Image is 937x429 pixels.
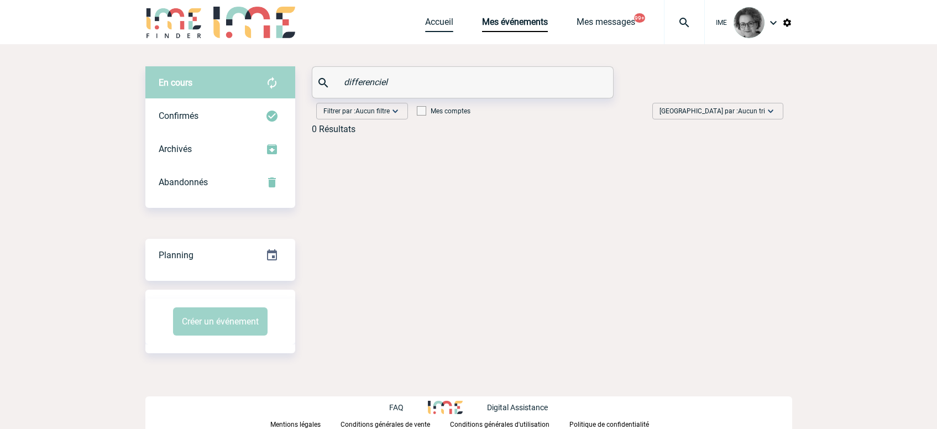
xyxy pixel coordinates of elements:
[341,74,587,90] input: Rechercher un événement par son nom
[173,307,268,336] button: Créer un événement
[577,17,635,32] a: Mes messages
[159,177,208,187] span: Abandonnés
[389,403,404,412] p: FAQ
[390,106,401,117] img: baseline_expand_more_white_24dp-b.png
[450,421,549,428] p: Conditions générales d'utilisation
[425,17,453,32] a: Accueil
[450,418,569,429] a: Conditions générales d'utilisation
[145,166,295,199] div: Retrouvez ici tous vos événements annulés
[145,238,295,271] a: Planning
[270,418,341,429] a: Mentions légales
[323,106,390,117] span: Filtrer par :
[312,124,355,134] div: 0 Résultats
[159,144,192,154] span: Archivés
[417,107,470,115] label: Mes comptes
[428,401,462,414] img: http://www.idealmeetingsevents.fr/
[569,418,667,429] a: Politique de confidentialité
[569,421,649,428] p: Politique de confidentialité
[389,401,428,412] a: FAQ
[159,77,192,88] span: En cours
[159,111,198,121] span: Confirmés
[765,106,776,117] img: baseline_expand_more_white_24dp-b.png
[145,133,295,166] div: Retrouvez ici tous les événements que vous avez décidé d'archiver
[145,7,203,38] img: IME-Finder
[341,418,450,429] a: Conditions générales de vente
[634,13,645,23] button: 99+
[716,19,727,27] span: IME
[487,403,548,412] p: Digital Assistance
[482,17,548,32] a: Mes événements
[659,106,765,117] span: [GEOGRAPHIC_DATA] par :
[341,421,430,428] p: Conditions générales de vente
[734,7,765,38] img: 101028-0.jpg
[738,107,765,115] span: Aucun tri
[270,421,321,428] p: Mentions légales
[159,250,193,260] span: Planning
[145,239,295,272] div: Retrouvez ici tous vos événements organisés par date et état d'avancement
[145,66,295,100] div: Retrouvez ici tous vos évènements avant confirmation
[355,107,390,115] span: Aucun filtre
